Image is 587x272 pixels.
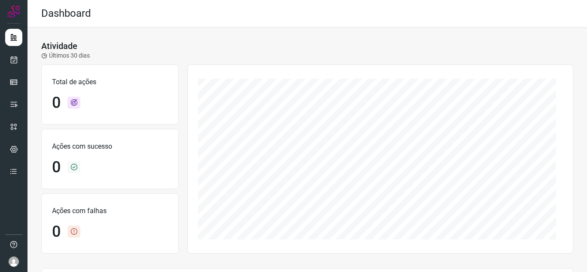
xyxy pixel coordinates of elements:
img: Logo [7,5,20,18]
p: Últimos 30 dias [41,51,90,60]
img: avatar-user-boy.jpg [9,257,19,267]
h3: Atividade [41,41,77,51]
h2: Dashboard [41,7,91,20]
h1: 0 [52,94,61,112]
p: Total de ações [52,77,168,87]
h1: 0 [52,158,61,177]
h1: 0 [52,223,61,241]
p: Ações com sucesso [52,141,168,152]
p: Ações com falhas [52,206,168,216]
